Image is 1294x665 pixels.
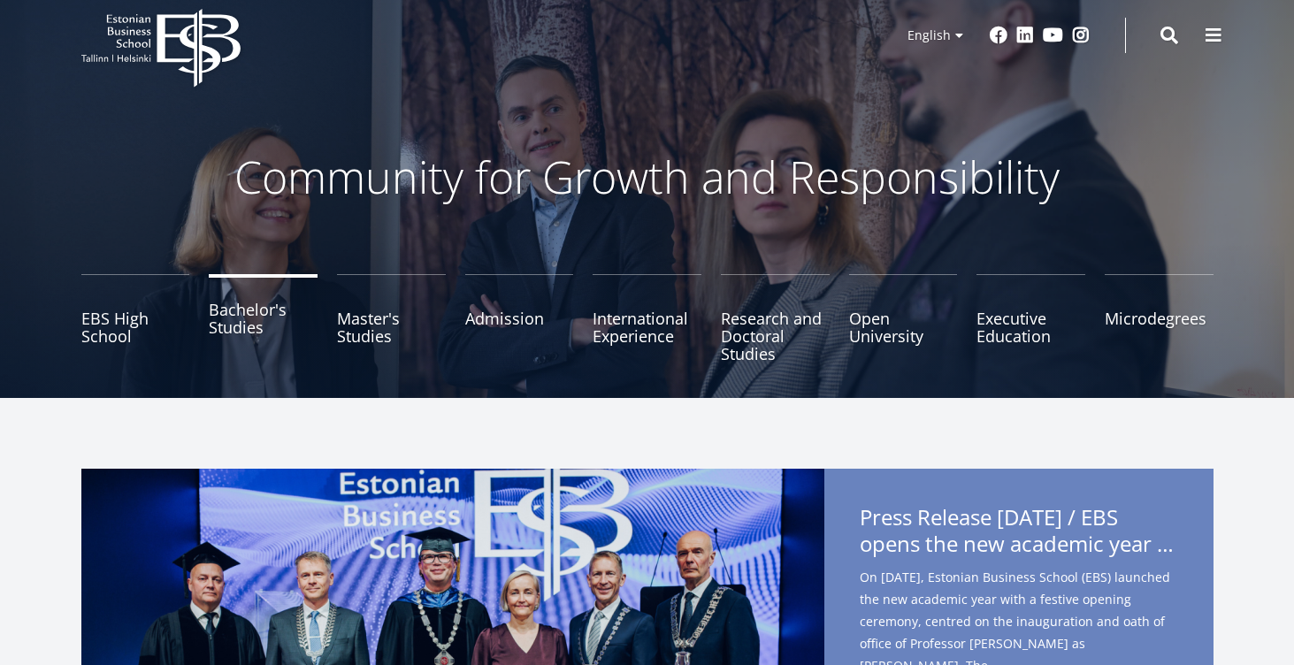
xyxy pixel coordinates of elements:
a: Bachelor's Studies [209,274,318,363]
a: Open University [849,274,958,363]
a: Linkedin [1016,27,1034,44]
p: Community for Growth and Responsibility [179,150,1116,203]
a: Research and Doctoral Studies [721,274,830,363]
a: Instagram [1072,27,1090,44]
a: International Experience [593,274,701,363]
a: Youtube [1043,27,1063,44]
a: Admission [465,274,574,363]
a: EBS High School [81,274,190,363]
a: Microdegrees [1105,274,1214,363]
a: Executive Education [976,274,1085,363]
span: opens the new academic year with the inauguration of [PERSON_NAME] [PERSON_NAME] – international ... [860,531,1178,557]
span: Press Release [DATE] / EBS [860,504,1178,562]
a: Facebook [990,27,1007,44]
a: Master's Studies [337,274,446,363]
